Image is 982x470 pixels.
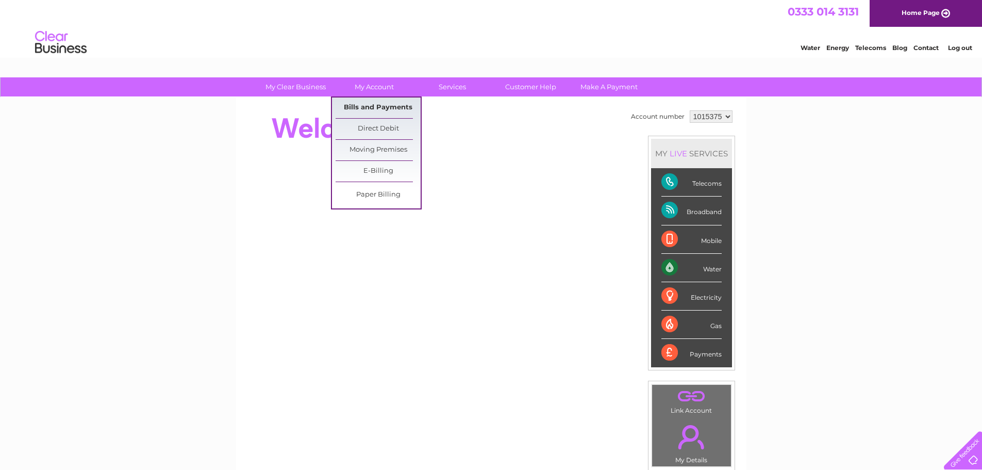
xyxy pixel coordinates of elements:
[661,339,722,367] div: Payments
[336,119,421,139] a: Direct Debit
[336,161,421,182] a: E-Billing
[410,77,495,96] a: Services
[788,5,859,18] a: 0333 014 3131
[651,139,732,168] div: MY SERVICES
[655,387,728,406] a: .
[661,168,722,197] div: Telecoms
[913,44,939,52] a: Contact
[661,254,722,282] div: Water
[567,77,652,96] a: Make A Payment
[35,27,87,58] img: logo.png
[826,44,849,52] a: Energy
[652,416,731,467] td: My Details
[661,311,722,339] div: Gas
[855,44,886,52] a: Telecoms
[668,149,689,158] div: LIVE
[655,419,728,455] a: .
[661,197,722,225] div: Broadband
[801,44,820,52] a: Water
[253,77,338,96] a: My Clear Business
[488,77,573,96] a: Customer Help
[652,384,731,417] td: Link Account
[661,282,722,311] div: Electricity
[336,98,421,118] a: Bills and Payments
[248,6,735,50] div: Clear Business is a trading name of Verastar Limited (registered in [GEOGRAPHIC_DATA] No. 3667643...
[661,225,722,254] div: Mobile
[892,44,907,52] a: Blog
[948,44,972,52] a: Log out
[628,108,687,125] td: Account number
[336,185,421,205] a: Paper Billing
[331,77,417,96] a: My Account
[336,140,421,160] a: Moving Premises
